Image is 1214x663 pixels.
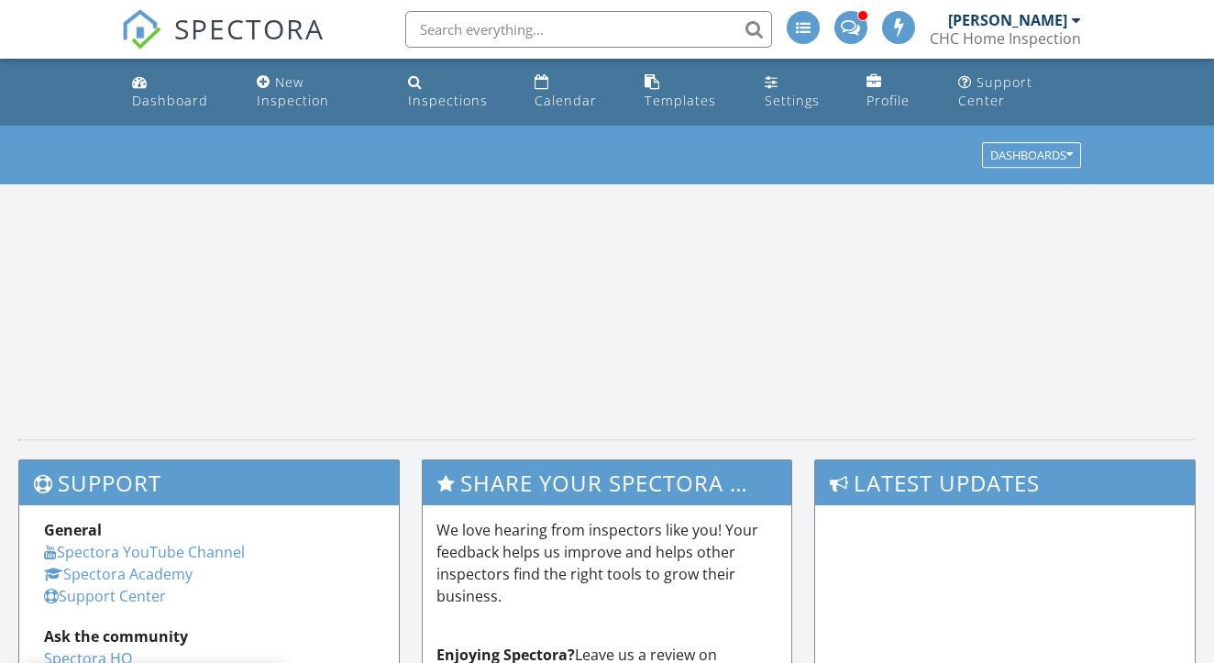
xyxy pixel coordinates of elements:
[757,66,844,118] a: Settings
[535,92,597,109] div: Calendar
[121,25,325,63] a: SPECTORA
[44,542,245,562] a: Spectora YouTube Channel
[132,92,208,109] div: Dashboard
[815,460,1195,505] h3: Latest Updates
[645,92,716,109] div: Templates
[408,92,488,109] div: Inspections
[405,11,772,48] input: Search everything...
[958,73,1032,109] div: Support Center
[44,520,102,540] strong: General
[174,9,325,48] span: SPECTORA
[257,73,329,109] div: New Inspection
[990,149,1073,162] div: Dashboards
[44,586,166,606] a: Support Center
[951,66,1089,118] a: Support Center
[930,29,1081,48] div: CHC Home Inspection
[44,625,374,647] div: Ask the community
[44,564,193,584] a: Spectora Academy
[436,519,778,607] p: We love hearing from inspectors like you! Your feedback helps us improve and helps other inspecto...
[401,66,513,118] a: Inspections
[249,66,386,118] a: New Inspection
[982,143,1081,169] button: Dashboards
[866,92,910,109] div: Profile
[765,92,820,109] div: Settings
[121,9,161,50] img: The Best Home Inspection Software - Spectora
[19,460,399,505] h3: Support
[948,11,1067,29] div: [PERSON_NAME]
[859,66,936,118] a: Profile
[423,460,791,505] h3: Share Your Spectora Experience
[637,66,743,118] a: Templates
[527,66,623,118] a: Calendar
[125,66,235,118] a: Dashboard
